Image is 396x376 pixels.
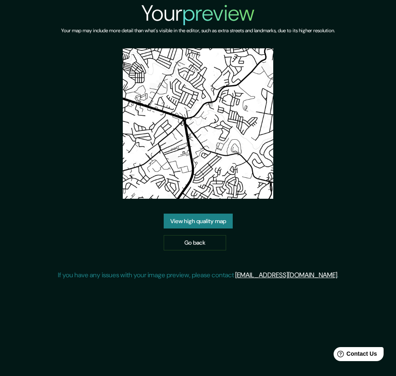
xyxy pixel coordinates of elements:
iframe: Help widget launcher [322,344,387,367]
a: View high quality map [164,214,233,229]
h6: Your map may include more detail than what's visible in the editor, such as extra streets and lan... [61,26,335,35]
p: If you have any issues with your image preview, please contact . [58,270,339,280]
a: [EMAIL_ADDRESS][DOMAIN_NAME] [235,271,337,279]
img: created-map-preview [123,48,273,199]
a: Go back [164,235,226,250]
